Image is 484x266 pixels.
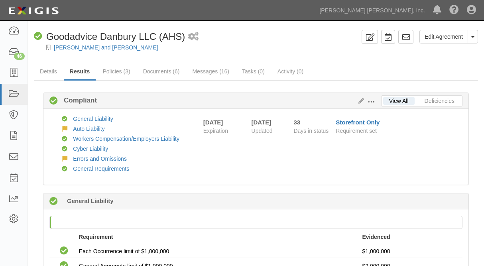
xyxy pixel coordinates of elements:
i: Help Center - Complianz [449,6,459,15]
a: View All [383,97,415,105]
span: Goodadvice Danbury LLC (AHS) [46,31,185,42]
i: Compliant [62,146,67,152]
a: Documents (6) [137,63,186,79]
i: Waived: per client [62,126,67,132]
a: Errors and Omissions [73,156,127,162]
a: General Requirements [73,166,129,172]
i: Compliant [62,166,67,172]
img: logo-5460c22ac91f19d4615b14bd174203de0afe785f0fc80cf4dbbc73dc1793850b.png [6,4,61,18]
div: Goodadvice Danbury LLC (AHS) [34,30,185,43]
a: Cyber Liability [73,146,108,152]
div: [DATE] [203,118,223,126]
i: Compliant [62,116,67,122]
span: Each Occurrence limit of $1,000,000 [79,248,169,254]
div: Since 09/05/2025 [293,118,330,126]
i: 1 scheduled workflow [188,33,199,41]
a: Messages (16) [186,63,235,79]
i: Compliant 35 days (since 09/03/2025) [49,197,58,206]
i: Compliant [60,247,68,255]
a: Workers Compensation/Employers Liability [73,136,179,142]
i: Waived: per client [62,156,67,162]
a: [PERSON_NAME] [PERSON_NAME], Inc. [315,2,429,18]
i: Compliant [34,32,42,41]
a: Edit Results [355,98,364,104]
a: Auto Liability [73,126,104,132]
a: Activity (0) [272,63,309,79]
span: Days in status [293,128,329,134]
a: Results [64,63,96,81]
a: General Liability [73,116,113,122]
a: [PERSON_NAME] and [PERSON_NAME] [54,44,158,51]
i: Compliant [62,136,67,142]
a: Policies (3) [96,63,136,79]
span: Requirement set [336,128,377,134]
a: Tasks (0) [236,63,271,79]
p: $1,000,000 [362,247,456,255]
strong: Evidenced [362,234,390,240]
span: Updated [252,128,273,134]
span: Expiration [203,127,246,135]
strong: Requirement [79,234,113,240]
b: Compliant [58,96,97,105]
b: General Liability [67,197,114,205]
a: Edit Agreement [419,30,468,43]
div: 46 [14,53,25,60]
a: Details [34,63,63,79]
a: Deficiencies [419,97,460,105]
i: Compliant [49,97,58,105]
a: Storefront Only [336,119,380,126]
div: [DATE] [252,118,282,126]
